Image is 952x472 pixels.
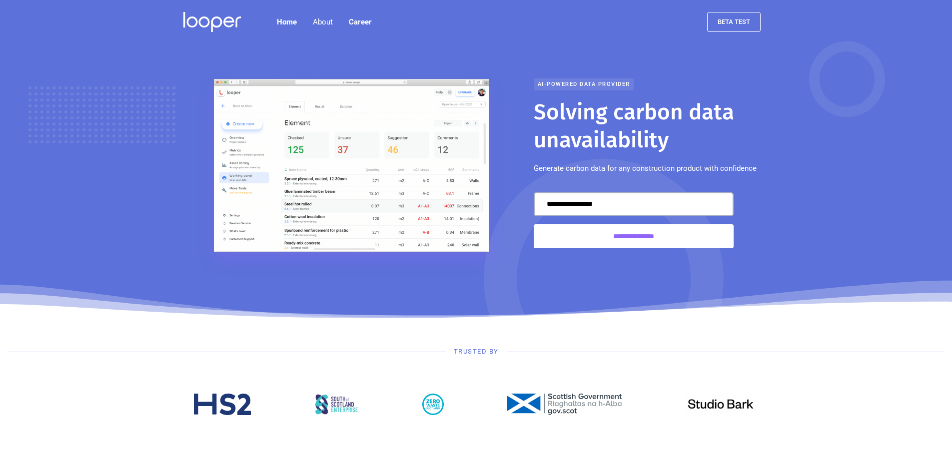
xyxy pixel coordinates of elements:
h1: Solving carbon data unavailability [534,98,769,154]
div: AI-powered data provider [534,78,634,90]
a: Career [341,12,380,32]
a: Home [269,12,305,32]
form: Email Form [534,192,734,248]
p: Generate carbon data for any construction product with confidence [534,162,757,174]
a: beta test [707,12,761,32]
div: Trusted by [454,347,499,357]
div: About [313,16,333,28]
div: About [305,12,341,32]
